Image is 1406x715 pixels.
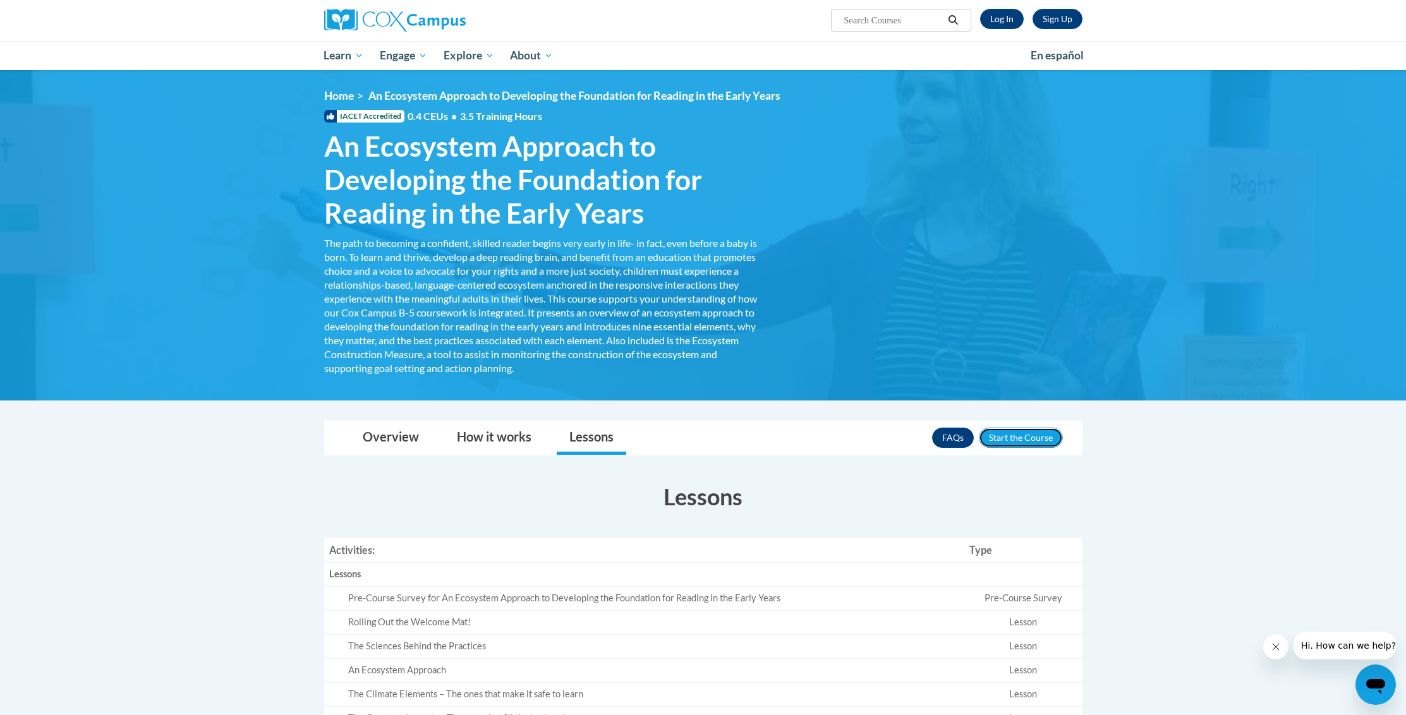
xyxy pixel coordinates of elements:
[324,48,363,63] span: Learn
[444,48,494,63] span: Explore
[316,41,372,70] a: Learn
[979,428,1063,448] button: Enroll
[368,89,780,102] span: An Ecosystem Approach to Developing the Foundation for Reading in the Early Years
[510,48,553,63] span: About
[305,41,1101,70] div: Main menu
[1263,634,1288,659] iframe: Close message
[964,587,1082,611] td: Pre-Course Survey
[1355,664,1396,705] iframe: Button to launch messaging window
[350,421,432,455] a: Overview
[324,9,564,32] a: Cox Campus
[324,129,760,229] span: An Ecosystem Approach to Developing the Foundation for Reading in the Early Years
[1031,49,1084,62] span: En español
[932,428,974,448] a: FAQs
[964,611,1082,635] td: Lesson
[1033,9,1082,29] a: Register
[324,89,354,102] a: Home
[980,9,1024,29] a: Log In
[329,568,959,581] div: Lessons
[324,538,964,563] th: Activities:
[348,664,959,677] div: An Ecosystem Approach
[943,13,962,28] button: Search
[380,48,427,63] span: Engage
[964,658,1082,682] td: Lesson
[1022,42,1092,69] a: En español
[348,592,959,605] div: Pre-Course Survey for An Ecosystem Approach to Developing the Foundation for Reading in the Early...
[324,481,1082,512] h3: Lessons
[557,421,626,455] a: Lessons
[964,635,1082,659] td: Lesson
[324,9,466,32] img: Cox Campus
[502,41,561,70] a: About
[348,616,959,629] div: Rolling Out the Welcome Mat!
[348,640,959,653] div: The Sciences Behind the Practices
[444,421,544,455] a: How it works
[435,41,502,70] a: Explore
[324,110,404,123] span: IACET Accredited
[408,109,542,123] span: 0.4 CEUs
[964,682,1082,706] td: Lesson
[324,236,760,375] div: The path to becoming a confident, skilled reader begins very early in life- in fact, even before ...
[372,41,435,70] a: Engage
[460,110,542,122] span: 3.5 Training Hours
[842,13,943,28] input: Search Courses
[964,538,1082,563] th: Type
[1294,632,1396,659] iframe: Message from company
[451,110,457,122] span: •
[348,688,959,701] div: The Climate Elements – The ones that make it safe to learn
